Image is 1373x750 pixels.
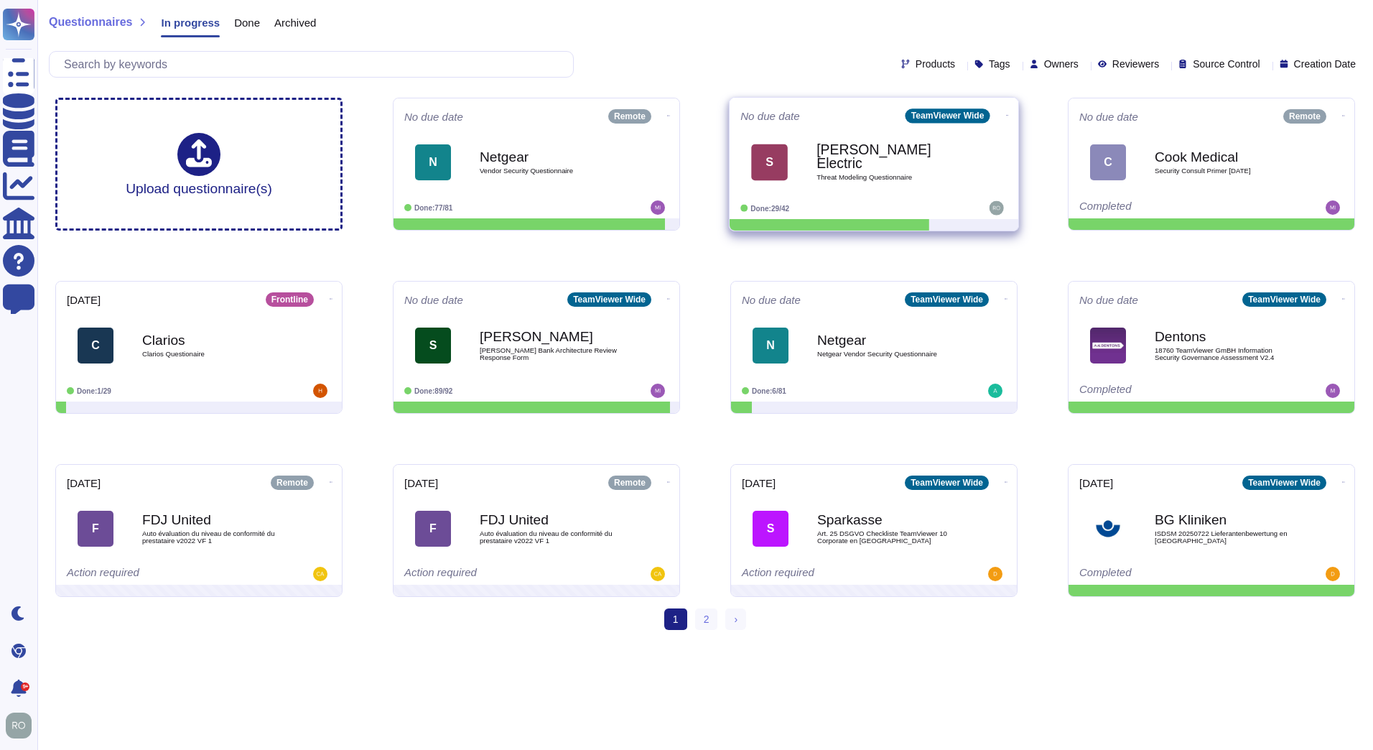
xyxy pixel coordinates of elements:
[480,530,623,544] span: Auto évaluation du niveau de conformité du prestataire v2022 VF 1
[1326,384,1340,398] img: user
[1155,530,1298,544] span: ISDSM 20250722 Lieferantenbewertung en [GEOGRAPHIC_DATA]
[480,330,623,343] b: [PERSON_NAME]
[1242,292,1326,307] div: TeamViewer Wide
[415,511,451,547] div: F
[414,204,452,212] span: Done: 77/81
[742,295,801,305] span: No due date
[905,292,989,307] div: TeamViewer Wide
[77,387,111,395] span: Done: 1/29
[750,204,789,212] span: Done: 29/42
[1090,144,1126,180] div: C
[753,328,788,364] div: N
[142,513,286,527] b: FDJ United
[1079,200,1255,215] div: Completed
[816,175,962,182] span: Threat Modeling Questionnaire
[415,328,451,364] div: S
[816,143,962,171] b: [PERSON_NAME] Electric
[1242,476,1326,490] div: TeamViewer Wide
[67,567,243,581] div: Action required
[1326,567,1340,581] img: user
[49,17,132,28] span: Questionnaires
[21,682,29,691] div: 9+
[1283,109,1326,124] div: Remote
[271,476,314,490] div: Remote
[1090,328,1126,364] img: Logo
[740,111,800,121] span: No due date
[480,167,623,175] span: Vendor Security Questionnaire
[1155,150,1298,164] b: Cook Medical
[142,530,286,544] span: Auto évaluation du niveau de conformité du prestataire v2022 VF 1
[6,713,32,739] img: user
[1193,59,1260,69] span: Source Control
[1112,59,1159,69] span: Reviewers
[651,200,665,215] img: user
[404,111,463,122] span: No due date
[906,108,990,123] div: TeamViewer Wide
[1079,295,1138,305] span: No due date
[1294,59,1356,69] span: Creation Date
[1326,200,1340,215] img: user
[142,333,286,347] b: Clarios
[742,478,776,489] span: [DATE]
[695,608,718,630] a: 2
[404,295,463,305] span: No due date
[1079,478,1113,489] span: [DATE]
[161,17,220,28] span: In progress
[404,567,580,581] div: Action required
[817,333,961,347] b: Netgear
[742,567,918,581] div: Action required
[988,384,1002,398] img: user
[78,328,113,364] div: C
[1155,330,1298,343] b: Dentons
[67,295,101,305] span: [DATE]
[313,567,327,581] img: user
[415,144,451,180] div: N
[1079,111,1138,122] span: No due date
[266,292,314,307] div: Frontline
[1090,511,1126,547] img: Logo
[313,384,327,398] img: user
[1155,167,1298,175] span: Security Consult Primer [DATE]
[142,351,286,358] span: Clarios Questionaire
[1155,347,1298,361] span: 18760 TeamViewer GmBH Information Security Governance Assessment V2.4
[67,478,101,489] span: [DATE]
[57,52,573,77] input: Search by keywords
[989,59,1010,69] span: Tags
[1079,384,1255,398] div: Completed
[752,387,786,395] span: Done: 6/81
[608,476,651,490] div: Remote
[905,476,989,490] div: TeamViewer Wide
[1079,567,1255,581] div: Completed
[3,710,42,741] button: user
[1155,513,1298,527] b: BG Kliniken
[988,567,1002,581] img: user
[990,201,1004,216] img: user
[664,608,687,630] span: 1
[651,384,665,398] img: user
[480,347,623,361] span: [PERSON_NAME] Bank Architecture Review Response Form
[817,530,961,544] span: Art. 25 DSGVO Checkliste TeamViewer 10 Corporate en [GEOGRAPHIC_DATA]
[126,133,272,195] div: Upload questionnaire(s)
[651,567,665,581] img: user
[916,59,955,69] span: Products
[480,150,623,164] b: Netgear
[734,614,737,625] span: ›
[751,144,788,180] div: S
[234,17,260,28] span: Done
[817,513,961,527] b: Sparkasse
[567,292,651,307] div: TeamViewer Wide
[753,511,788,547] div: S
[817,351,961,358] span: Netgear Vendor Security Questionnaire
[274,17,316,28] span: Archived
[480,513,623,527] b: FDJ United
[608,109,651,124] div: Remote
[1044,59,1079,69] span: Owners
[414,387,452,395] span: Done: 89/92
[78,511,113,547] div: F
[404,478,438,489] span: [DATE]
